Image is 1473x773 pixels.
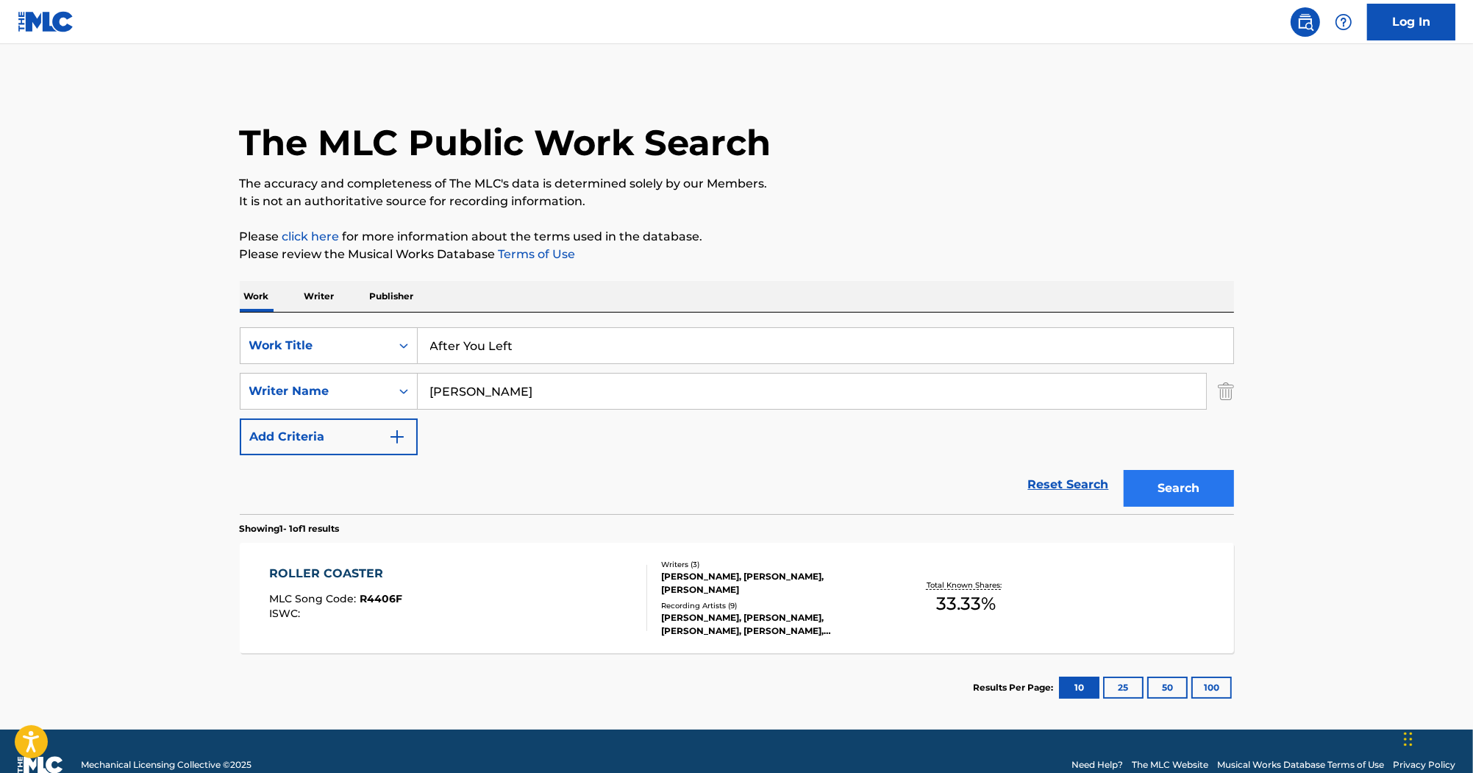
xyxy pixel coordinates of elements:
[81,758,252,772] span: Mechanical Licensing Collective © 2025
[1191,677,1232,699] button: 100
[365,281,418,312] p: Publisher
[496,247,576,261] a: Terms of Use
[661,600,883,611] div: Recording Artists ( 9 )
[1132,758,1208,772] a: The MLC Website
[240,175,1234,193] p: The accuracy and completeness of The MLC's data is determined solely by our Members.
[1147,677,1188,699] button: 50
[1297,13,1314,31] img: search
[927,580,1005,591] p: Total Known Shares:
[269,607,304,620] span: ISWC :
[1291,7,1320,37] a: Public Search
[240,193,1234,210] p: It is not an authoritative source for recording information.
[240,418,418,455] button: Add Criteria
[1218,373,1234,410] img: Delete Criterion
[360,592,402,605] span: R4406F
[661,611,883,638] div: [PERSON_NAME], [PERSON_NAME], [PERSON_NAME], [PERSON_NAME], [PERSON_NAME]
[240,281,274,312] p: Work
[240,121,771,165] h1: The MLC Public Work Search
[1367,4,1455,40] a: Log In
[388,428,406,446] img: 9d2ae6d4665cec9f34b9.svg
[1124,470,1234,507] button: Search
[249,382,382,400] div: Writer Name
[18,11,74,32] img: MLC Logo
[1021,469,1116,501] a: Reset Search
[1329,7,1358,37] div: Help
[1059,677,1099,699] button: 10
[240,327,1234,514] form: Search Form
[240,228,1234,246] p: Please for more information about the terms used in the database.
[974,681,1058,694] p: Results Per Page:
[936,591,996,617] span: 33.33 %
[240,543,1234,653] a: ROLLER COASTERMLC Song Code:R4406FISWC:Writers (3)[PERSON_NAME], [PERSON_NAME], [PERSON_NAME]Reco...
[240,522,340,535] p: Showing 1 - 1 of 1 results
[1103,677,1144,699] button: 25
[1404,717,1413,761] div: Drag
[269,592,360,605] span: MLC Song Code :
[282,229,340,243] a: click here
[661,559,883,570] div: Writers ( 3 )
[1399,702,1473,773] iframe: Chat Widget
[1071,758,1123,772] a: Need Help?
[300,281,339,312] p: Writer
[1217,758,1384,772] a: Musical Works Database Terms of Use
[249,337,382,355] div: Work Title
[661,570,883,596] div: [PERSON_NAME], [PERSON_NAME], [PERSON_NAME]
[269,565,402,583] div: ROLLER COASTER
[1393,758,1455,772] a: Privacy Policy
[240,246,1234,263] p: Please review the Musical Works Database
[1335,13,1352,31] img: help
